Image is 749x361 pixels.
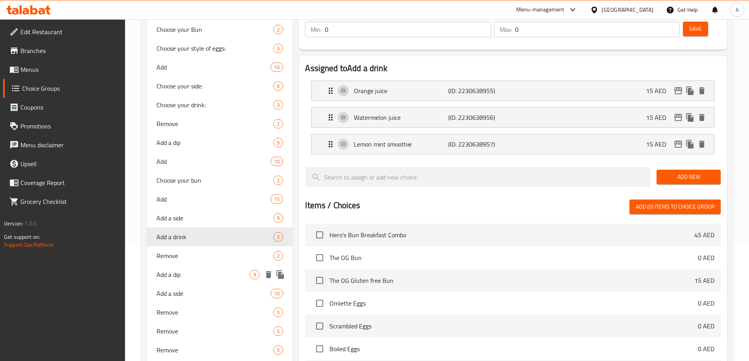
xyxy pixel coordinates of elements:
[3,79,125,98] a: Choice Groups
[4,240,54,250] a: Support.OpsPlatform
[311,25,322,34] p: Min:
[156,44,274,53] span: Choose your style of eggs:
[305,62,721,74] h2: Assigned to Add a drink
[271,289,283,298] div: Choices
[273,213,283,223] div: Choices
[657,170,721,184] button: Add New
[646,113,672,122] p: 15 AED
[147,341,293,359] div: Remove5
[156,213,274,223] span: Add a side
[516,5,565,15] div: Menu-management
[274,252,283,260] span: 2
[156,308,274,317] span: Remove
[273,138,283,147] div: Choices
[273,326,283,336] div: Choices
[736,5,739,14] span: A
[448,139,511,149] p: (ID: 2230638957)
[4,218,23,229] span: Version:
[448,86,511,95] p: (ID: 2230638955)
[684,85,696,97] button: duplicate
[156,138,274,147] span: Add a dip
[147,190,293,209] div: Add15
[273,44,283,53] div: Choices
[646,86,672,95] p: 15 AED
[20,159,119,169] span: Upsell
[22,84,119,93] span: Choice Groups
[636,202,714,212] span: Add (0) items to choice group
[3,192,125,211] a: Grocery Checklist
[274,346,283,354] span: 5
[689,24,702,34] span: Save
[698,344,714,354] p: 0 AED
[273,100,283,110] div: Choices
[156,176,274,185] span: Choose your bun
[156,25,274,34] span: Choose your Bun
[694,276,714,285] p: 15 AED
[3,154,125,173] a: Upsell
[311,249,328,266] span: Select choice
[305,77,721,104] li: Expand
[305,104,721,131] li: Expand
[672,112,684,123] button: edit
[271,194,283,204] div: Choices
[672,138,684,150] button: edit
[3,173,125,192] a: Coverage Report
[311,227,328,243] span: Select choice
[274,233,283,241] span: 3
[156,100,274,110] span: Choose your drink:
[156,62,271,72] span: Add
[354,113,448,122] p: Watermelon juice
[273,119,283,128] div: Choices
[273,25,283,34] div: Choices
[147,265,293,284] div: Add a dip9deleteduplicate
[273,345,283,355] div: Choices
[271,62,283,72] div: Choices
[696,138,708,150] button: delete
[3,117,125,136] a: Promotions
[646,139,672,149] p: 15 AED
[20,178,119,187] span: Coverage Report
[329,321,698,331] span: Scrambled Eggs
[147,303,293,322] div: Remove5
[305,200,360,211] h2: Items / Choices
[156,251,274,260] span: Remove
[329,344,698,354] span: Boiled Eggs
[147,95,293,114] div: Choose your drink:3
[3,136,125,154] a: Menu disclaimer
[329,230,694,240] span: Hero's Bun Breakfast Combo
[672,85,684,97] button: edit
[20,27,119,37] span: Edit Restaurant
[147,20,293,39] div: Choose your Bun2
[698,253,714,262] p: 0 AED
[274,26,283,33] span: 2
[629,200,721,214] button: Add (0) items to choice group
[147,322,293,341] div: Remove5
[20,46,119,55] span: Branches
[694,230,714,240] p: 45 AED
[4,232,40,242] span: Get support on:
[329,253,698,262] span: The OG Bun
[684,112,696,123] button: duplicate
[329,276,694,285] span: The OG Gluten free Bun
[156,270,250,279] span: Add a dip
[683,22,708,36] button: Save
[250,270,259,279] div: Choices
[274,177,283,184] span: 2
[24,218,37,229] span: 1.0.0
[271,196,283,203] span: 15
[602,5,653,14] div: [GEOGRAPHIC_DATA]
[3,60,125,79] a: Menus
[274,139,283,147] span: 9
[274,214,283,222] span: 9
[271,158,283,165] span: 10
[147,77,293,95] div: Choose your side:6
[274,101,283,109] span: 3
[156,194,271,204] span: Add
[156,326,274,336] span: Remove
[156,157,271,166] span: Add
[311,318,328,334] span: Select choice
[698,321,714,331] p: 0 AED
[147,246,293,265] div: Remove2
[305,167,650,187] input: search
[147,114,293,133] div: Remove2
